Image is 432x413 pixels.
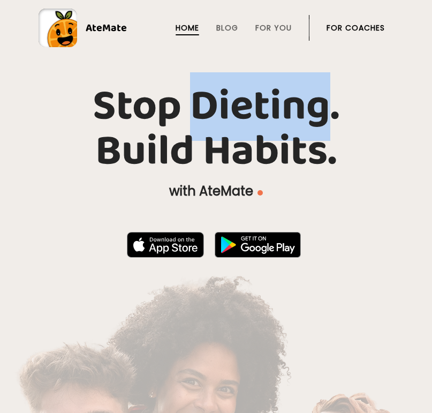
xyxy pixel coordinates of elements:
a: Home [176,24,199,32]
div: AteMate [77,19,127,36]
img: badge-download-google.png [215,232,301,258]
a: For You [255,24,292,32]
img: badge-download-apple.svg [127,232,204,258]
p: with AteMate [39,183,393,200]
a: Blog [216,24,238,32]
a: AteMate [39,9,393,47]
h1: Stop Dieting. Build Habits. [39,84,393,174]
a: For Coaches [327,24,385,32]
